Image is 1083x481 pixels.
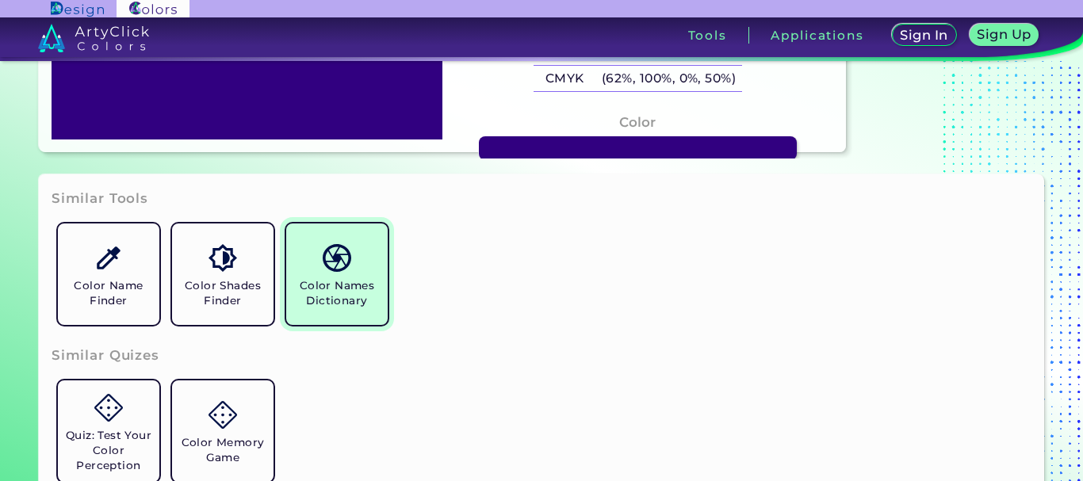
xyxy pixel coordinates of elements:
[895,25,954,45] a: Sign In
[94,244,122,272] img: icon_color_name_finder.svg
[52,217,166,331] a: Color Name Finder
[209,244,236,272] img: icon_color_shades.svg
[280,217,394,331] a: Color Names Dictionary
[166,217,280,331] a: Color Shades Finder
[38,24,150,52] img: logo_artyclick_colors_white.svg
[178,435,267,465] h5: Color Memory Game
[973,25,1035,45] a: Sign Up
[902,29,946,41] h5: Sign In
[534,66,595,92] h5: CMYK
[64,278,153,308] h5: Color Name Finder
[94,394,122,422] img: icon_game.svg
[619,111,656,134] h4: Color
[178,278,267,308] h5: Color Shades Finder
[293,278,381,308] h5: Color Names Dictionary
[771,29,863,41] h3: Applications
[688,29,727,41] h3: Tools
[979,29,1028,40] h5: Sign Up
[51,2,104,17] img: ArtyClick Design logo
[52,346,159,365] h3: Similar Quizes
[209,401,236,429] img: icon_game.svg
[52,189,148,208] h3: Similar Tools
[323,244,350,272] img: icon_color_names_dictionary.svg
[64,428,153,473] h5: Quiz: Test Your Color Perception
[595,66,742,92] h5: (62%, 100%, 0%, 50%)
